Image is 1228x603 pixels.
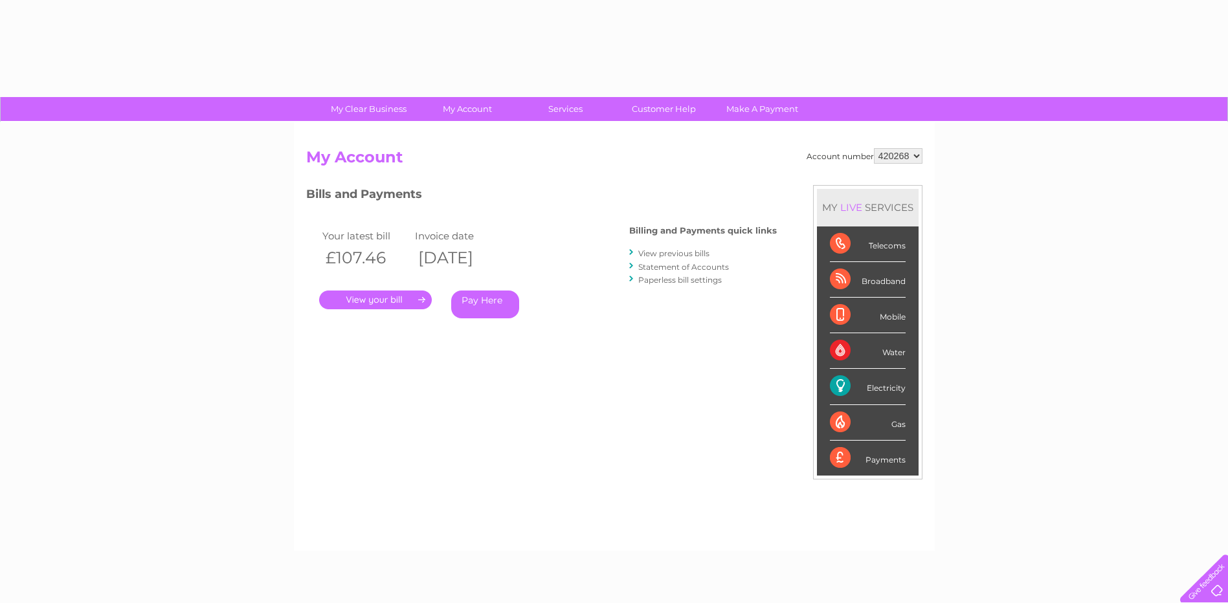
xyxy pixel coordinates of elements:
div: MY SERVICES [817,189,919,226]
div: Account number [807,148,922,164]
th: [DATE] [412,245,505,271]
div: Payments [830,441,906,476]
div: Gas [830,405,906,441]
a: Make A Payment [709,97,816,121]
div: Telecoms [830,226,906,262]
td: Invoice date [412,227,505,245]
td: Your latest bill [319,227,412,245]
a: My Clear Business [315,97,422,121]
a: Services [512,97,619,121]
a: Statement of Accounts [638,262,729,272]
th: £107.46 [319,245,412,271]
a: Customer Help [610,97,717,121]
div: Water [830,333,906,369]
div: Electricity [830,369,906,404]
a: . [319,291,432,309]
div: Broadband [830,262,906,298]
div: LIVE [838,201,865,214]
h3: Bills and Payments [306,185,777,208]
div: Mobile [830,298,906,333]
a: My Account [414,97,520,121]
a: Paperless bill settings [638,275,722,285]
a: View previous bills [638,248,709,258]
h2: My Account [306,148,922,173]
h4: Billing and Payments quick links [629,226,777,236]
a: Pay Here [451,291,519,318]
